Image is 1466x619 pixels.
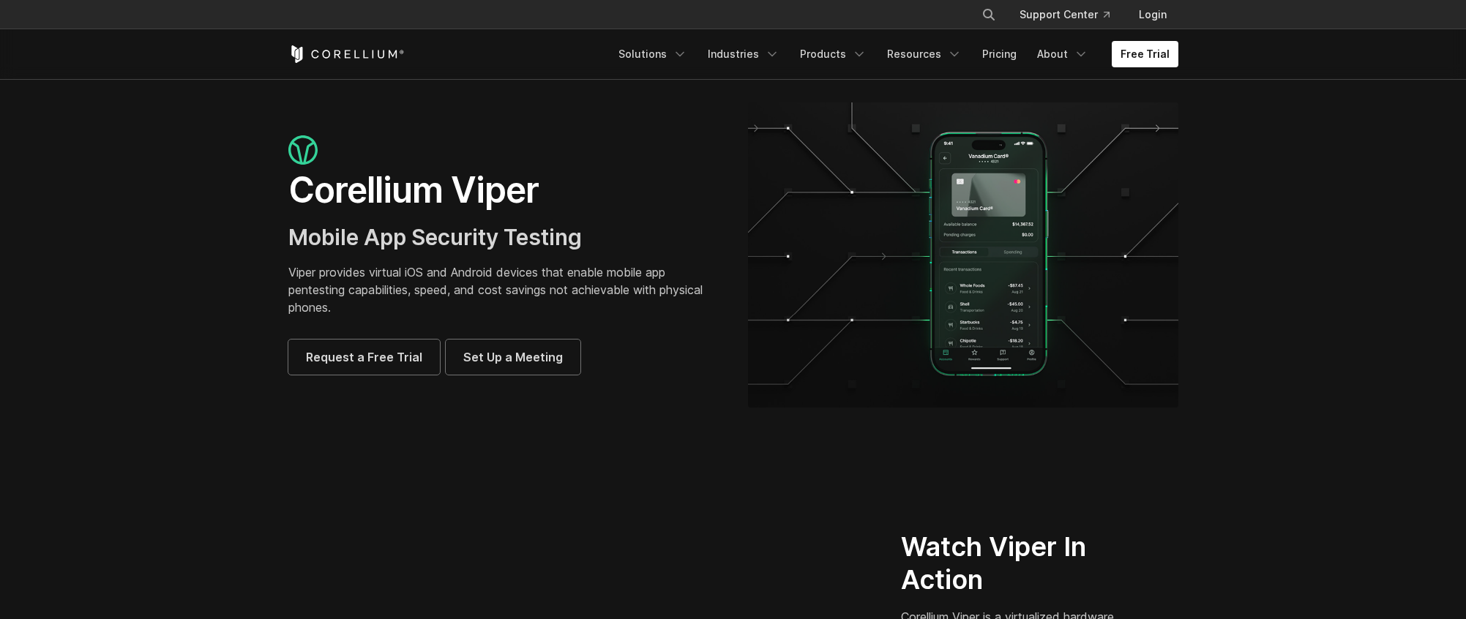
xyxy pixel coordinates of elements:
a: Products [791,41,875,67]
h2: Watch Viper In Action [901,530,1123,596]
a: Request a Free Trial [288,339,440,375]
a: Corellium Home [288,45,405,63]
span: Mobile App Security Testing [288,224,582,250]
p: Viper provides virtual iOS and Android devices that enable mobile app pentesting capabilities, sp... [288,263,719,316]
span: Request a Free Trial [306,348,422,366]
a: Support Center [1008,1,1121,28]
a: Industries [699,41,788,67]
img: viper_hero [748,102,1178,408]
div: Navigation Menu [964,1,1178,28]
a: About [1028,41,1097,67]
a: Login [1127,1,1178,28]
a: Solutions [610,41,696,67]
div: Navigation Menu [610,41,1178,67]
h1: Corellium Viper [288,168,719,212]
a: Free Trial [1112,41,1178,67]
a: Resources [878,41,971,67]
img: viper_icon_large [288,135,318,165]
button: Search [976,1,1002,28]
a: Set Up a Meeting [446,339,580,375]
span: Set Up a Meeting [463,348,563,366]
a: Pricing [973,41,1025,67]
